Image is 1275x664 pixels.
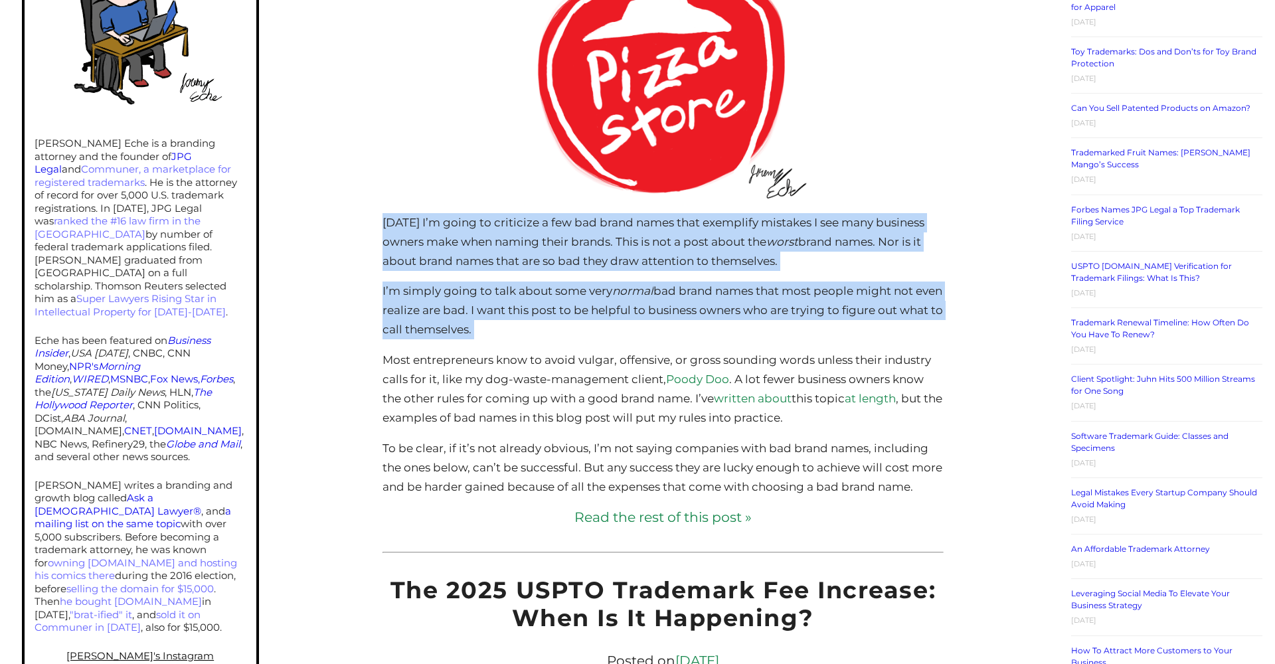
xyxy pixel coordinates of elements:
[1071,588,1230,610] a: Leveraging Social Media To Elevate Your Business Strategy
[154,424,242,437] a: [DOMAIN_NAME]
[382,282,944,339] p: I’m simply going to talk about some very bad brand names that most people might not even realize ...
[1071,46,1256,68] a: Toy Trademarks: Dos and Don’ts for Toy Brand Protection
[63,412,125,424] em: ABA Journal
[35,360,140,386] a: NPR'sMorning Edition
[1071,458,1096,467] time: [DATE]
[1071,232,1096,241] time: [DATE]
[612,284,653,297] em: normal
[1071,616,1096,625] time: [DATE]
[382,508,944,527] a: Read the rest of this post »
[1071,401,1096,410] time: [DATE]
[66,582,214,595] a: selling the domain for $15,000
[35,292,226,318] a: Super Lawyers Rising Star in Intellectual Property for [DATE]-[DATE]
[1071,431,1229,453] a: Software Trademark Guide: Classes and Specimens
[845,392,896,405] a: at length
[35,163,231,189] a: Communer, a marketplace for registered trademarks
[51,386,165,398] em: [US_STATE] Daily News
[1071,515,1096,524] time: [DATE]
[35,360,140,386] em: Morning Edition
[1071,17,1096,27] time: [DATE]
[1071,374,1255,396] a: Client Spotlight: Juhn Hits 500 Million Streams for One Song
[35,214,201,240] a: ranked the #16 law firm in the [GEOGRAPHIC_DATA]
[35,137,246,318] p: [PERSON_NAME] Eche is a branding attorney and the founder of and . He is the attorney of record f...
[1071,345,1096,354] time: [DATE]
[1071,487,1257,509] a: Legal Mistakes Every Startup Company Should Avoid Making
[382,351,944,428] p: Most entrepreneurs know to avoid vulgar, offensive, or gross sounding words unless their industry...
[1071,205,1240,226] a: Forbes Names JPG Legal a Top Trademark Filing Service
[70,608,132,621] a: "brat-ified" it
[35,556,237,582] a: owning [DOMAIN_NAME] and hosting his comics there
[382,213,944,271] p: [DATE] I’m going to criticize a few bad brand names that exemplify mistakes I see many business o...
[1071,317,1249,339] a: Trademark Renewal Timeline: How Often Do You Have To Renew?
[35,334,246,463] p: Eche has been featured on , , CNBC, CNN Money, , , , , the , HLN, , CNN Politics, DCist, , [DOMAI...
[110,373,148,385] a: MSNBC
[124,424,152,437] a: CNET
[382,439,944,497] p: To be clear, if it’s not already obvious, I’m not saying companies with bad brand names, includin...
[35,491,201,517] a: Ask a [DEMOGRAPHIC_DATA] Lawyer®
[1071,175,1096,184] time: [DATE]
[35,334,211,360] a: Business Insider
[1071,118,1096,127] time: [DATE]
[70,347,128,359] em: USA [DATE]
[150,373,200,385] a: Fox News,
[66,649,214,662] a: [PERSON_NAME]'s Instagram
[60,595,202,608] a: he bought [DOMAIN_NAME]
[1071,147,1250,169] a: Trademarked Fruit Names: [PERSON_NAME] Mango’s Success
[35,505,231,531] a: a mailing list on the same topic
[666,373,729,386] a: Poody Doo
[766,235,798,248] em: worst
[1071,544,1210,554] a: An Affordable Trademark Attorney
[1071,74,1096,83] time: [DATE]
[35,150,192,176] a: JPG Legal
[1071,559,1096,568] time: [DATE]
[72,373,108,385] a: WIRED
[1071,288,1096,297] time: [DATE]
[1071,103,1250,113] a: Can You Sell Patented Products on Amazon?
[35,386,212,412] a: The Hollywood Reporter
[166,438,240,450] a: Globe and Mail
[200,373,233,385] a: Forbes
[714,392,792,405] a: written about
[390,576,936,632] a: The 2025 USPTO Trademark Fee Increase: When Is It Happening?
[35,479,246,634] p: [PERSON_NAME] writes a branding and growth blog called , and with over 5,000 subscribers. Before ...
[35,608,201,634] a: sold it on Communer in [DATE]
[1071,261,1232,283] a: USPTO [DOMAIN_NAME] Verification for Trademark Filings: What Is This?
